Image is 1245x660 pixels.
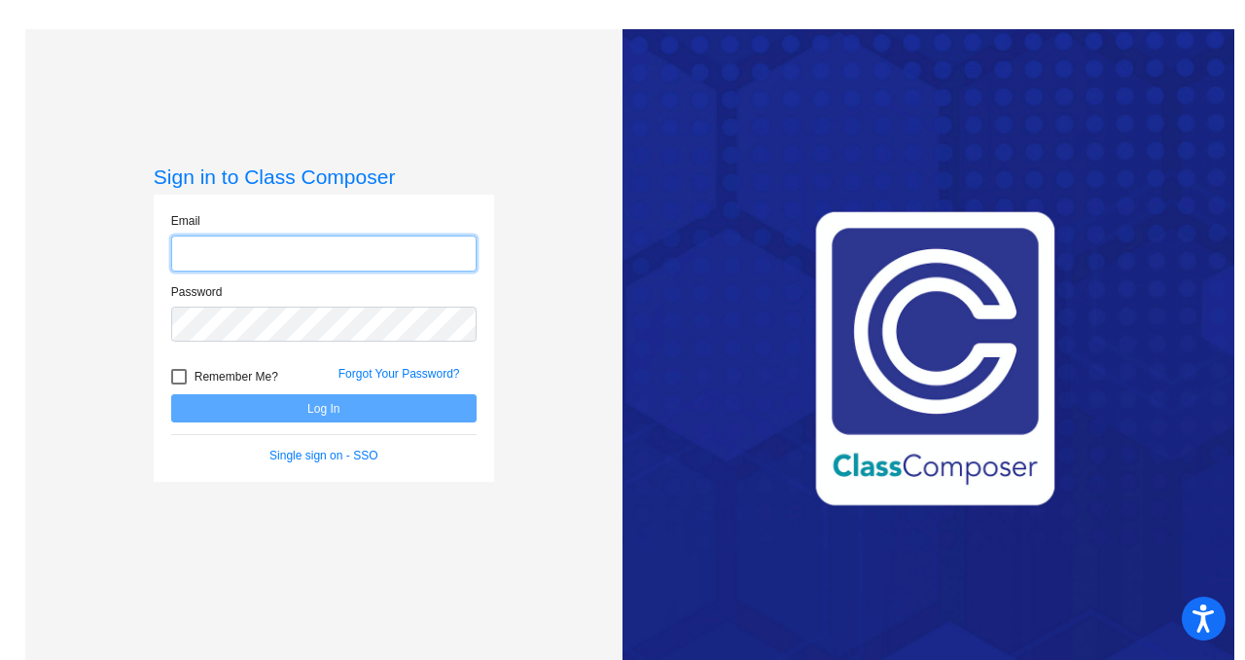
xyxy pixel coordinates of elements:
a: Single sign on - SSO [269,449,377,462]
h3: Sign in to Class Composer [154,165,494,189]
label: Email [171,212,200,230]
a: Forgot Your Password? [338,367,460,381]
button: Log In [171,394,477,422]
label: Password [171,283,223,301]
span: Remember Me? [195,365,278,388]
